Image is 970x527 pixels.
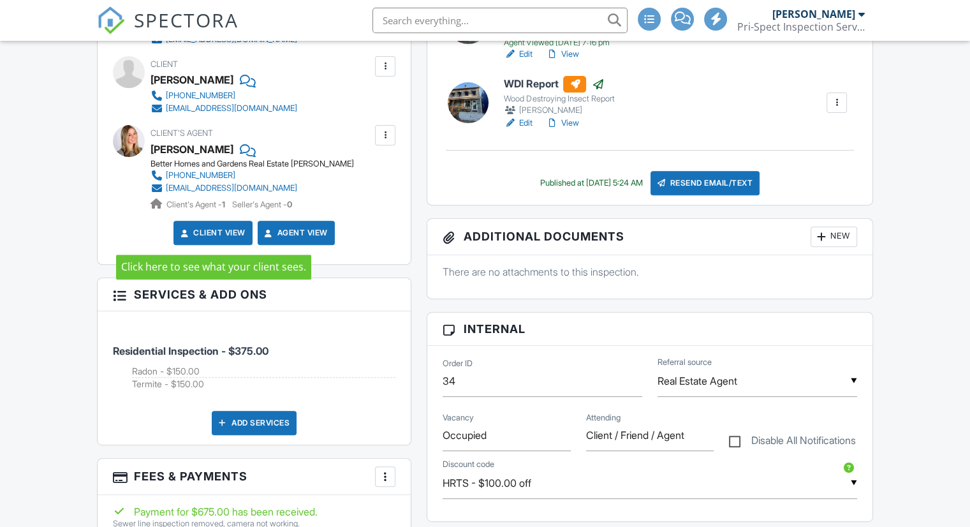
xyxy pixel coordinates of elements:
[132,365,395,378] li: Add on: Radon
[427,313,872,346] h3: Internal
[504,94,614,104] div: Wood Destroying Insect Report
[545,117,578,130] a: View
[151,182,344,195] a: [EMAIL_ADDRESS][DOMAIN_NAME]
[151,169,344,182] a: [PHONE_NUMBER]
[97,17,239,44] a: SPECTORA
[504,104,614,117] div: [PERSON_NAME]
[443,358,473,369] label: Order ID
[166,103,297,114] div: [EMAIL_ADDRESS][DOMAIN_NAME]
[166,183,297,193] div: [EMAIL_ADDRESS][DOMAIN_NAME]
[113,505,395,519] div: Payment for $675.00 has been received.
[443,420,571,451] input: Vacancy
[166,170,235,181] div: [PHONE_NUMBER]
[134,6,239,33] span: SPECTORA
[504,117,533,130] a: Edit
[586,412,621,424] label: Attending
[443,265,857,279] p: There are no attachments to this inspection.
[372,8,628,33] input: Search everything...
[504,38,665,48] div: Agent viewed [DATE] 7:16 pm
[232,200,292,209] span: Seller's Agent -
[98,278,411,311] h3: Services & Add ons
[545,48,578,61] a: View
[658,357,712,368] label: Referral source
[650,171,760,195] div: Resend Email/Text
[540,178,643,188] div: Published at [DATE] 5:24 AM
[504,76,614,117] a: WDI Report Wood Destroying Insect Report [PERSON_NAME]
[504,76,614,93] h6: WDI Report
[113,321,395,401] li: Service: Residential Inspection
[178,226,246,239] a: Client View
[443,412,474,424] label: Vacancy
[737,20,865,33] div: Pri-Spect Inspection Services
[166,200,227,209] span: Client's Agent -
[729,434,856,450] label: Disable All Notifications
[151,159,354,169] div: Better Homes and Gardens Real Estate [PERSON_NAME]
[132,378,395,390] li: Add on: Termite
[443,459,494,470] label: Discount code
[772,8,855,20] div: [PERSON_NAME]
[427,219,872,255] h3: Additional Documents
[222,200,225,209] strong: 1
[166,91,235,101] div: [PHONE_NUMBER]
[287,200,292,209] strong: 0
[97,6,125,34] img: The Best Home Inspection Software - Spectora
[98,459,411,495] h3: Fees & Payments
[212,411,297,435] div: Add Services
[151,140,233,159] a: [PERSON_NAME]
[151,70,233,89] div: [PERSON_NAME]
[151,59,178,69] span: Client
[113,345,268,357] span: Residential Inspection - $375.00
[151,102,297,115] a: [EMAIL_ADDRESS][DOMAIN_NAME]
[151,128,213,138] span: Client's Agent
[504,48,533,61] a: Edit
[586,420,714,451] input: Attending
[151,89,297,102] a: [PHONE_NUMBER]
[262,226,328,239] a: Agent View
[811,226,857,247] div: New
